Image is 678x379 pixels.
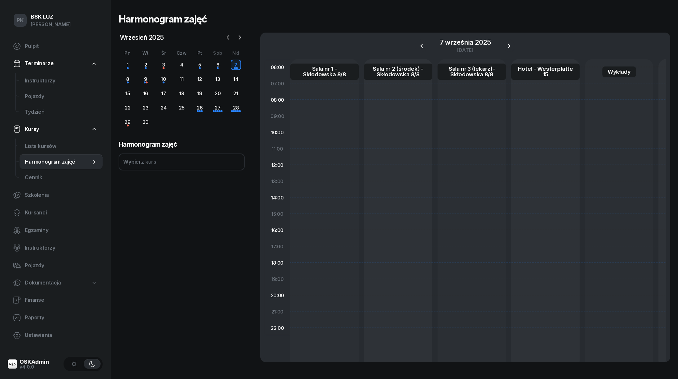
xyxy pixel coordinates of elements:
[231,88,241,99] div: 21
[25,77,97,85] span: Instruktorzy
[369,66,427,77] div: Sala nr 2 (środek) - Skłodowska 8/8
[438,64,506,80] a: Sala nr 3 (lekarz)- Skłodowska 8/8
[123,117,133,127] div: 29
[123,74,133,84] div: 8
[20,365,49,369] div: v4.0.0
[191,50,209,56] div: Pt
[25,209,97,217] span: Kursanci
[25,313,97,322] span: Raporty
[8,275,103,290] a: Dokumentacja
[123,158,156,166] div: Wybierz kurs
[25,59,53,68] span: Terminarze
[602,66,636,77] a: Wykłady
[25,226,97,235] span: Egzaminy
[264,75,290,92] div: 07:00
[8,359,17,369] img: logo-xs@2x.png
[212,74,223,84] div: 13
[440,39,491,46] div: 7 września 2025
[8,205,103,221] a: Kursanci
[195,74,205,84] div: 12
[8,258,103,273] a: Pojazdy
[25,142,97,151] span: Lista kursów
[20,359,49,365] div: OSKAdmin
[17,18,24,23] span: PK
[364,64,432,80] a: Sala nr 2 (środek) - Skłodowska 8/8
[8,122,103,137] a: Kursy
[25,42,97,51] span: Pulpit
[117,32,166,43] span: Wrzesień 2025
[177,88,187,99] div: 18
[25,158,91,166] span: Harmonogram zajęć
[20,138,103,154] a: Lista kursów
[20,73,103,89] a: Instruktorzy
[511,64,580,80] a: Hotel - Westerplatte 15
[8,240,103,256] a: Instruktorzy
[264,206,290,222] div: 15:00
[25,173,97,182] span: Cennik
[20,154,103,170] a: Harmonogram zajęć
[173,50,191,56] div: Czw
[264,287,290,303] div: 20:00
[140,74,151,84] div: 9
[8,223,103,238] a: Egzaminy
[158,60,169,70] div: 3
[31,14,71,20] div: BSK LUZ
[119,13,207,25] h1: Harmonogram zajęć
[25,261,97,270] span: Pojazdy
[516,66,574,77] div: Hotel - Westerplatte 15
[195,88,205,99] div: 19
[264,238,290,255] div: 17:00
[140,103,151,113] div: 23
[25,331,97,340] span: Ustawienia
[177,74,187,84] div: 11
[443,66,501,77] div: Sala nr 3 (lekarz)- Skłodowska 8/8
[264,173,290,189] div: 13:00
[25,108,97,116] span: Tydzień
[25,191,97,199] span: Szkolenia
[264,189,290,206] div: 14:00
[140,60,151,70] div: 2
[155,50,173,56] div: Śr
[264,124,290,140] div: 10:00
[8,310,103,326] a: Raporty
[8,187,103,203] a: Szkolenia
[227,50,245,56] div: Nd
[231,103,241,113] div: 28
[264,303,290,320] div: 21:00
[195,103,205,113] div: 26
[25,296,97,304] span: Finanse
[209,50,227,56] div: Sob
[264,140,290,157] div: 11:00
[608,69,631,75] div: Wykłady
[25,279,61,287] span: Dokumentacja
[119,139,245,150] h3: Harmonogram zajęć
[31,20,71,29] div: [PERSON_NAME]
[264,222,290,238] div: 16:00
[140,117,151,127] div: 30
[264,255,290,271] div: 18:00
[8,38,103,54] a: Pulpit
[264,320,290,336] div: 22:00
[177,60,187,70] div: 4
[212,103,223,113] div: 27
[123,103,133,113] div: 22
[231,74,241,84] div: 14
[25,244,97,252] span: Instruktorzy
[264,92,290,108] div: 08:00
[140,88,151,99] div: 16
[177,103,187,113] div: 25
[20,170,103,185] a: Cennik
[290,64,359,80] a: Sala nr 1 - Skłodowska 8/8
[264,157,290,173] div: 12:00
[158,103,169,113] div: 24
[212,88,223,99] div: 20
[158,88,169,99] div: 17
[25,92,97,101] span: Pojazdy
[440,48,491,52] div: [DATE]
[296,66,353,77] div: Sala nr 1 - Skłodowska 8/8
[212,60,223,70] div: 6
[25,125,39,134] span: Kursy
[20,89,103,104] a: Pojazdy
[8,56,103,71] a: Terminarze
[20,104,103,120] a: Tydzień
